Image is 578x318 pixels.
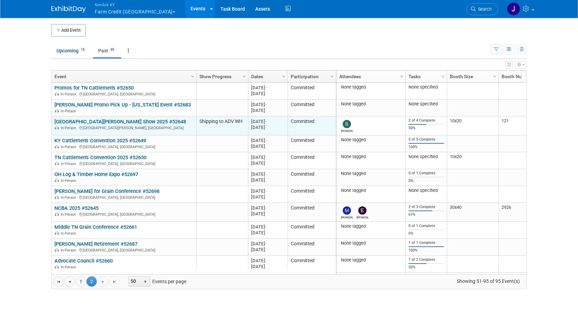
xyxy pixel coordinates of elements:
a: Booth Number [502,71,546,82]
img: In-Person Event [55,92,59,95]
a: Booth Size [450,71,494,82]
div: [GEOGRAPHIC_DATA], [GEOGRAPHIC_DATA] [54,194,193,200]
span: Column Settings [399,74,404,79]
a: TN Cattlemen's Convention 2025 #52650 [54,154,146,161]
div: [DATE] [251,119,285,124]
td: Committed [288,83,336,100]
a: Go to the first page [53,276,64,287]
a: Column Settings [398,71,406,81]
span: - [265,102,267,107]
img: In-Person Event [55,145,59,148]
a: Tasks [409,71,442,82]
div: [DATE] [251,107,285,113]
img: Matt Trueblood [343,206,351,215]
span: - [265,172,267,177]
span: - [265,188,267,194]
div: [GEOGRAPHIC_DATA], [GEOGRAPHIC_DATA] [54,161,193,166]
span: Go to the next page [100,279,106,285]
div: [DATE] [251,124,285,130]
div: 100% [409,248,444,253]
div: 0 of 1 Complete [409,171,444,176]
div: [GEOGRAPHIC_DATA], [GEOGRAPHIC_DATA] [54,91,193,97]
img: In-Person Event [55,162,59,165]
div: [GEOGRAPHIC_DATA], [GEOGRAPHIC_DATA] [54,211,193,217]
a: 1 [76,276,86,287]
div: [DATE] [251,205,285,211]
span: In-Person [61,195,78,200]
img: Jamie Dunn [507,2,520,16]
span: In-Person [61,248,78,253]
div: [DATE] [251,188,285,194]
img: In-Person Event [55,248,59,252]
div: [DATE] [251,160,285,166]
span: 15 [79,47,86,52]
a: Participation [291,71,331,82]
td: Committed [288,203,336,222]
span: select [143,279,148,285]
a: Past95 [93,44,121,57]
div: None tagged [339,137,403,143]
div: [GEOGRAPHIC_DATA][PERSON_NAME], [GEOGRAPHIC_DATA] [54,125,193,131]
a: Go to the next page [98,276,108,287]
td: 10x20 [447,116,498,135]
td: Committed [288,135,336,152]
div: [DATE] [251,91,285,96]
div: None specified [409,154,444,160]
div: 1 of 1 Complete [409,240,444,245]
div: [DATE] [251,258,285,264]
span: Showing 51-95 of 95 Event(s) [451,276,526,286]
a: Column Settings [329,71,336,81]
td: Committed [288,222,336,239]
div: None tagged [339,154,403,160]
span: - [265,205,267,211]
td: Committed [288,100,336,116]
img: In-Person Event [55,195,59,199]
span: 2 [86,276,97,287]
span: In-Person [61,178,78,183]
div: None tagged [339,240,403,246]
div: 5 of 5 Complete [409,137,444,142]
a: Upcoming15 [51,44,92,57]
a: [PERSON_NAME] Promo Pick Up - [US_STATE] Event #52683 [54,102,191,108]
span: In-Person [61,126,78,130]
span: In-Person [61,231,78,236]
span: Go to the previous page [67,279,72,285]
button: Add Event [51,24,86,37]
a: Column Settings [440,71,447,81]
div: [DATE] [251,247,285,253]
img: In-Person Event [55,126,59,129]
td: Committed [288,152,336,169]
div: [DATE] [251,224,285,230]
a: Promos for TN Cattlemen's #52650 [54,85,134,91]
span: 95 [109,47,116,52]
span: - [265,155,267,160]
a: Search [466,3,498,15]
a: NCBA 2025 #52645 [54,205,99,211]
div: None tagged [339,84,403,90]
div: 0 of 1 Complete [409,224,444,228]
img: In-Person Event [55,231,59,235]
span: Nimlok KY [95,1,175,8]
div: 1 of 2 Complete [409,257,444,262]
div: 0% [409,231,444,236]
span: In-Person [61,92,78,96]
div: Matt Trueblood [341,215,353,219]
div: Susan Ellis [341,128,353,133]
a: Attendees [339,71,401,82]
div: 50% [409,265,444,270]
a: OH Log & Timber Home Expo #52697 [54,171,138,177]
td: Committed [288,256,336,273]
span: In-Person [61,145,78,149]
div: None tagged [339,257,403,263]
a: Column Settings [491,71,499,81]
span: Column Settings [440,74,446,79]
div: None specified [409,84,444,90]
a: Go to the last page [109,276,120,287]
div: [GEOGRAPHIC_DATA], [GEOGRAPHIC_DATA] [54,247,193,253]
div: None tagged [339,171,403,176]
div: [DATE] [251,171,285,177]
span: Column Settings [281,74,287,79]
div: None tagged [339,224,403,229]
div: [DATE] [251,137,285,143]
div: None tagged [339,188,403,193]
